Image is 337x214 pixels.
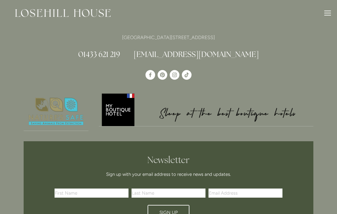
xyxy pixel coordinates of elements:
img: My Boutique Hotel - Logo [99,92,314,126]
h2: Newsletter [57,155,280,166]
a: 01433 621 219 [78,49,120,59]
a: TikTok [182,70,192,80]
img: Nature's Safe - Logo [24,92,88,131]
input: First Name [55,189,128,198]
a: [EMAIL_ADDRESS][DOMAIN_NAME] [134,49,259,59]
input: Last Name [132,189,205,198]
input: Email Address [209,189,282,198]
a: Pinterest [158,70,167,80]
p: [GEOGRAPHIC_DATA][STREET_ADDRESS] [24,33,313,42]
p: Sign up with your email address to receive news and updates. [57,171,280,178]
img: Losehill House [15,9,111,17]
a: Losehill House Hotel & Spa [145,70,155,80]
a: Instagram [170,70,179,80]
